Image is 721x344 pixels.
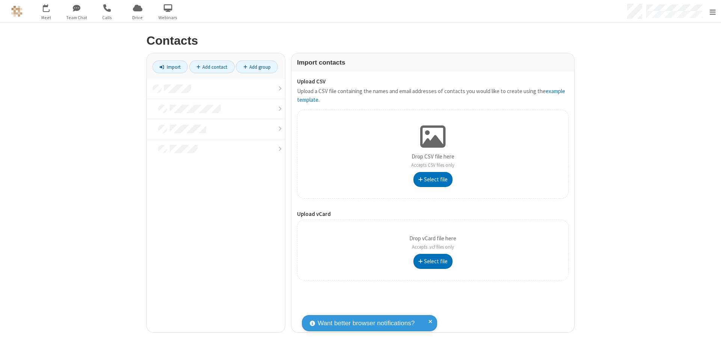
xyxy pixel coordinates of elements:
span: Calls [93,14,121,21]
span: Accepts CSV files only [411,162,454,168]
a: Add contact [189,60,235,73]
a: example template [297,88,565,103]
span: Want better browser notifications? [318,318,415,328]
a: Import [152,60,188,73]
span: Accepts .vcf files only [412,244,454,250]
label: Upload vCard [297,210,569,219]
span: Meet [32,14,60,21]
h2: Contacts [146,34,575,47]
h3: Import contacts [297,59,569,66]
label: Upload CSV [297,77,569,86]
button: Select file [413,172,453,187]
span: Drive [124,14,152,21]
img: QA Selenium DO NOT DELETE OR CHANGE [11,6,23,17]
span: Webinars [154,14,182,21]
button: Select file [413,254,453,269]
div: 4 [48,4,53,10]
a: Add group [236,60,278,73]
p: Upload a CSV file containing the names and email addresses of contacts you would like to create u... [297,87,569,104]
p: Drop CSV file here [411,152,454,169]
p: Drop vCard file here [409,234,456,251]
span: Team Chat [63,14,91,21]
